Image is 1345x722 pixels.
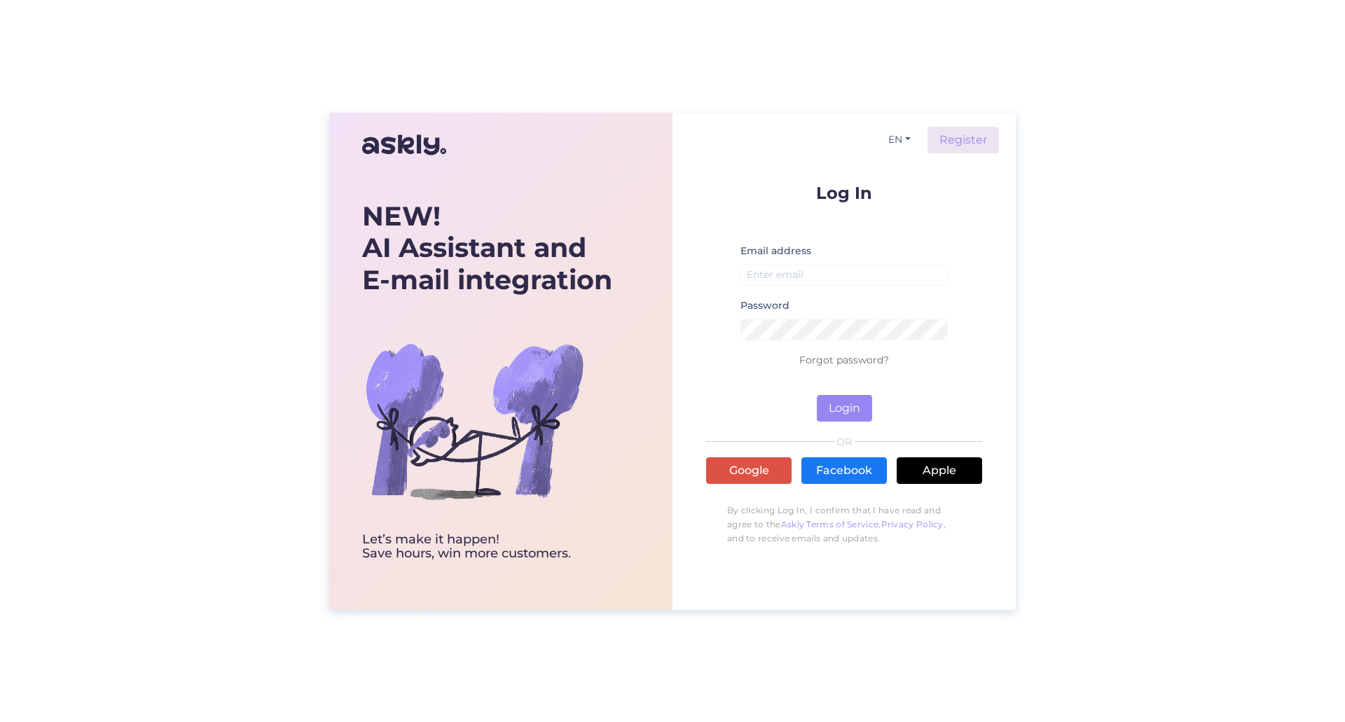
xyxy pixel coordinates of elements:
[362,309,586,533] img: bg-askly
[897,457,982,484] a: Apple
[362,128,446,162] img: Askly
[706,457,792,484] a: Google
[883,130,916,150] button: EN
[881,519,944,529] a: Privacy Policy
[781,519,879,529] a: Askly Terms of Service
[706,497,982,553] p: By clicking Log In, I confirm that I have read and agree to the , , and to receive emails and upd...
[740,298,789,313] label: Password
[362,200,441,232] b: NEW!
[799,354,889,366] a: Forgot password?
[801,457,887,484] a: Facebook
[817,395,872,422] button: Login
[740,264,948,286] input: Enter email
[927,127,999,153] a: Register
[362,200,612,296] div: AI Assistant and E-mail integration
[740,244,811,258] label: Email address
[362,533,612,561] div: Let’s make it happen! Save hours, win more customers.
[834,437,855,447] span: OR
[706,184,982,202] p: Log In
